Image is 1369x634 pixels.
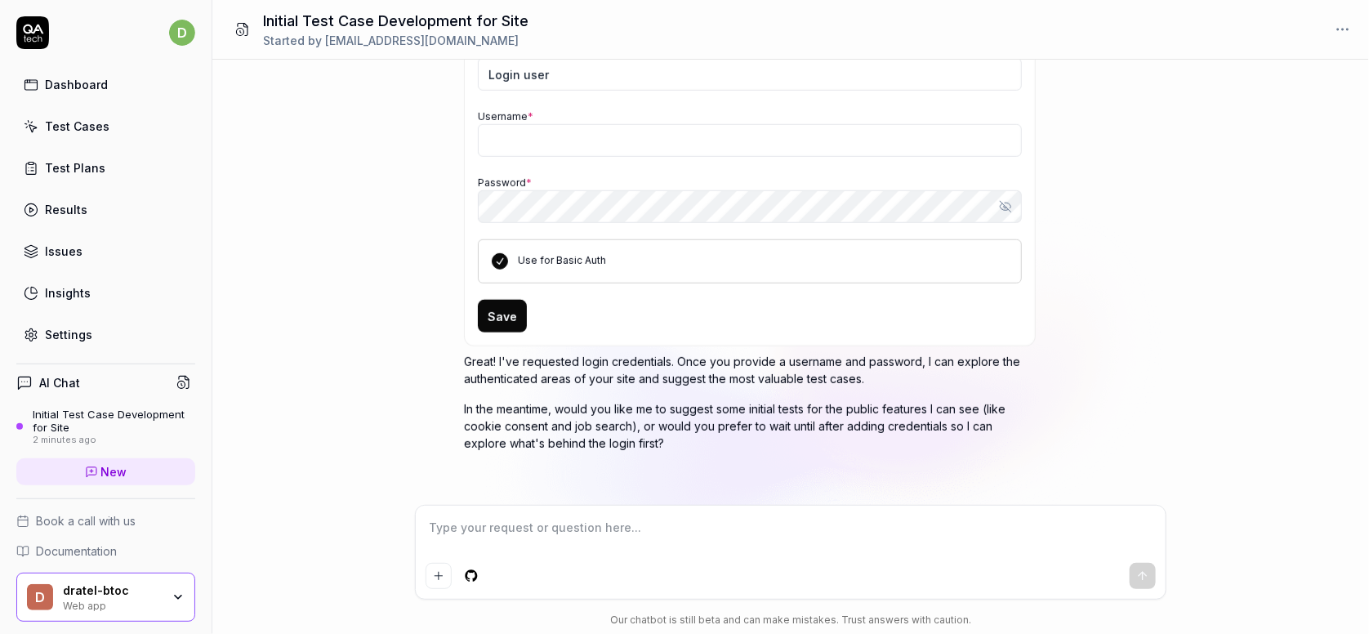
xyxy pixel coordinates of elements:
[478,110,533,123] label: Username
[16,573,195,622] button: ddratel-btocWeb app
[45,159,105,176] div: Test Plans
[478,300,527,333] button: Save
[16,542,195,560] a: Documentation
[169,16,195,49] button: d
[45,243,82,260] div: Issues
[464,353,1036,387] p: Great! I've requested login credentials. Once you provide a username and password, I can explore ...
[16,235,195,267] a: Issues
[45,326,92,343] div: Settings
[36,512,136,529] span: Book a call with us
[45,284,91,301] div: Insights
[478,176,532,189] label: Password
[263,32,528,49] div: Started by
[16,408,195,445] a: Initial Test Case Development for Site2 minutes ago
[325,33,519,47] span: [EMAIL_ADDRESS][DOMAIN_NAME]
[16,512,195,529] a: Book a call with us
[426,563,452,589] button: Add attachment
[16,69,195,100] a: Dashboard
[415,613,1166,627] div: Our chatbot is still beta and can make mistakes. Trust answers with caution.
[33,408,195,435] div: Initial Test Case Development for Site
[169,20,195,46] span: d
[33,435,195,446] div: 2 minutes ago
[27,584,53,610] span: d
[16,110,195,142] a: Test Cases
[45,76,108,93] div: Dashboard
[263,10,528,32] h1: Initial Test Case Development for Site
[63,598,161,611] div: Web app
[39,374,80,391] h4: AI Chat
[518,254,606,266] label: Use for Basic Auth
[45,201,87,218] div: Results
[36,542,117,560] span: Documentation
[464,400,1036,452] p: In the meantime, would you like me to suggest some initial tests for the public features I can se...
[16,152,195,184] a: Test Plans
[16,458,195,485] a: New
[478,58,1022,91] input: My Config
[101,463,127,480] span: New
[16,194,195,225] a: Results
[45,118,109,135] div: Test Cases
[16,319,195,350] a: Settings
[63,583,161,598] div: dratel-btoc
[16,277,195,309] a: Insights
